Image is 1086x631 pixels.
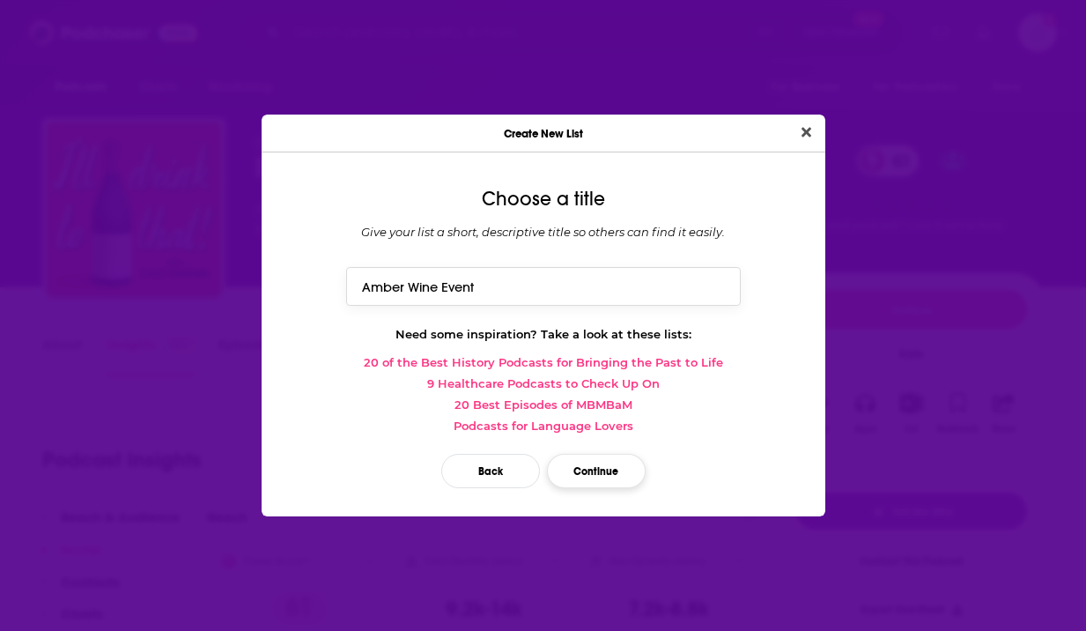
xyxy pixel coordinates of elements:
a: 20 of the Best History Podcasts for Bringing the Past to Life [276,355,811,369]
div: Give your list a short, descriptive title so others can find it easily. [276,225,811,239]
button: Back [441,454,540,488]
button: Close [794,122,818,144]
button: Continue [547,454,646,488]
div: Need some inspiration? Take a look at these lists: [276,327,811,341]
a: 9 Healthcare Podcasts to Check Up On [276,376,811,390]
a: Podcasts for Language Lovers [276,419,811,433]
a: 20 Best Episodes of MBMBaM [276,397,811,412]
div: Create New List [262,115,825,152]
input: Top True Crime podcasts of 2020... [346,267,741,305]
div: Choose a title [276,188,811,211]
